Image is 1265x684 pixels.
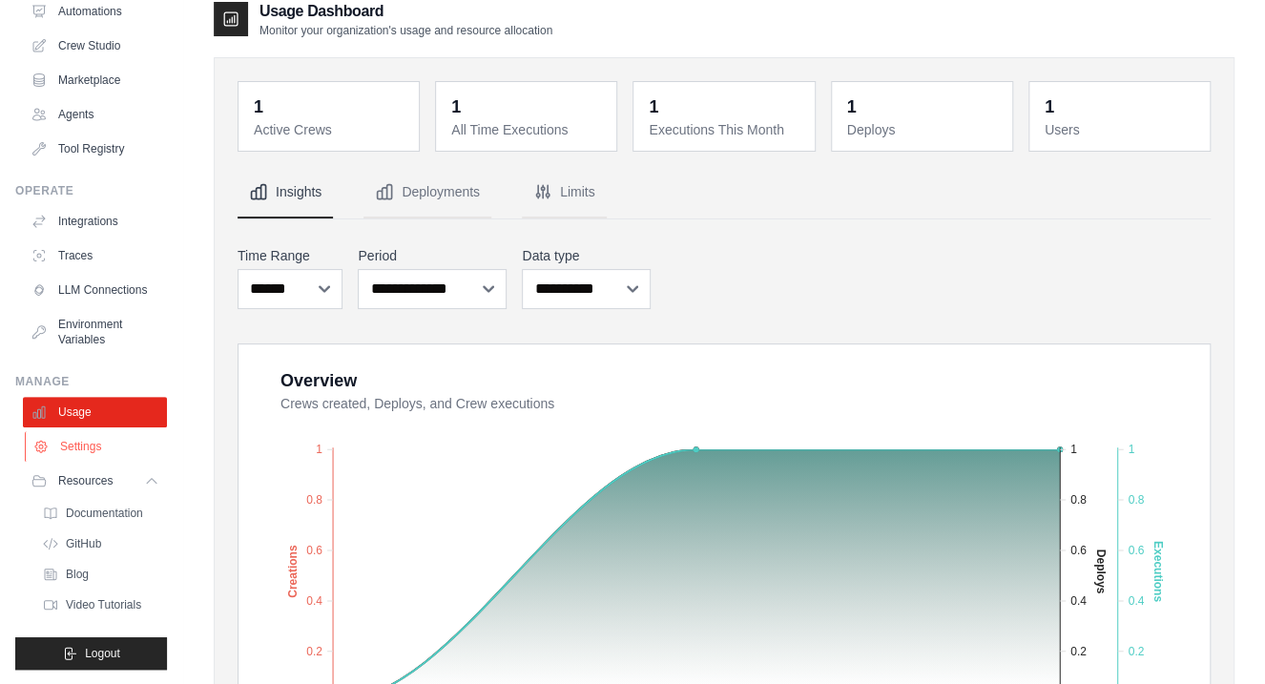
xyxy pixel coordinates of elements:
a: Traces [23,240,167,271]
tspan: 1 [1070,442,1077,455]
span: Logout [85,646,120,661]
dt: All Time Executions [451,120,605,139]
tspan: 1 [316,442,322,455]
tspan: 0.2 [306,644,322,657]
dt: Executions This Month [649,120,802,139]
label: Time Range [238,246,342,265]
label: Period [358,246,507,265]
div: 1 [649,93,658,120]
tspan: 0.2 [1128,644,1144,657]
div: 1 [254,93,263,120]
div: 1 [847,93,857,120]
dt: Active Crews [254,120,407,139]
button: Deployments [363,167,491,218]
tspan: 1 [1128,442,1134,455]
a: Documentation [34,500,167,527]
div: Operate [15,183,167,198]
a: GitHub [34,530,167,557]
button: Limits [522,167,607,218]
tspan: 0.6 [1128,543,1144,556]
tspan: 0.8 [1128,492,1144,506]
a: Agents [23,99,167,130]
label: Data type [522,246,650,265]
div: Overview [280,367,357,394]
div: 1 [451,93,461,120]
tspan: 0.4 [1070,593,1087,607]
tspan: 0.6 [306,543,322,556]
text: Executions [1151,540,1165,601]
nav: Tabs [238,167,1211,218]
span: Documentation [66,506,143,521]
a: Marketplace [23,65,167,95]
button: Insights [238,167,333,218]
tspan: 0.8 [306,492,322,506]
p: Monitor your organization's usage and resource allocation [259,23,552,38]
span: GitHub [66,536,101,551]
tspan: 0.6 [1070,543,1087,556]
text: Deploys [1093,549,1107,593]
span: Resources [58,473,113,488]
dt: Users [1045,120,1198,139]
a: Environment Variables [23,309,167,355]
button: Resources [23,466,167,496]
dt: Crews created, Deploys, and Crew executions [280,394,1187,413]
a: Settings [25,431,169,462]
text: Creations [286,544,300,597]
a: LLM Connections [23,275,167,305]
a: Tool Registry [23,134,167,164]
a: Crew Studio [23,31,167,61]
tspan: 0.8 [1070,492,1087,506]
a: Video Tutorials [34,591,167,618]
tspan: 0.4 [306,593,322,607]
a: Blog [34,561,167,588]
tspan: 0.4 [1128,593,1144,607]
span: Video Tutorials [66,597,141,612]
a: Usage [23,397,167,427]
dt: Deploys [847,120,1001,139]
button: Logout [15,637,167,670]
span: Blog [66,567,89,582]
div: 1 [1045,93,1054,120]
a: Integrations [23,206,167,237]
div: Manage [15,374,167,389]
tspan: 0.2 [1070,644,1087,657]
